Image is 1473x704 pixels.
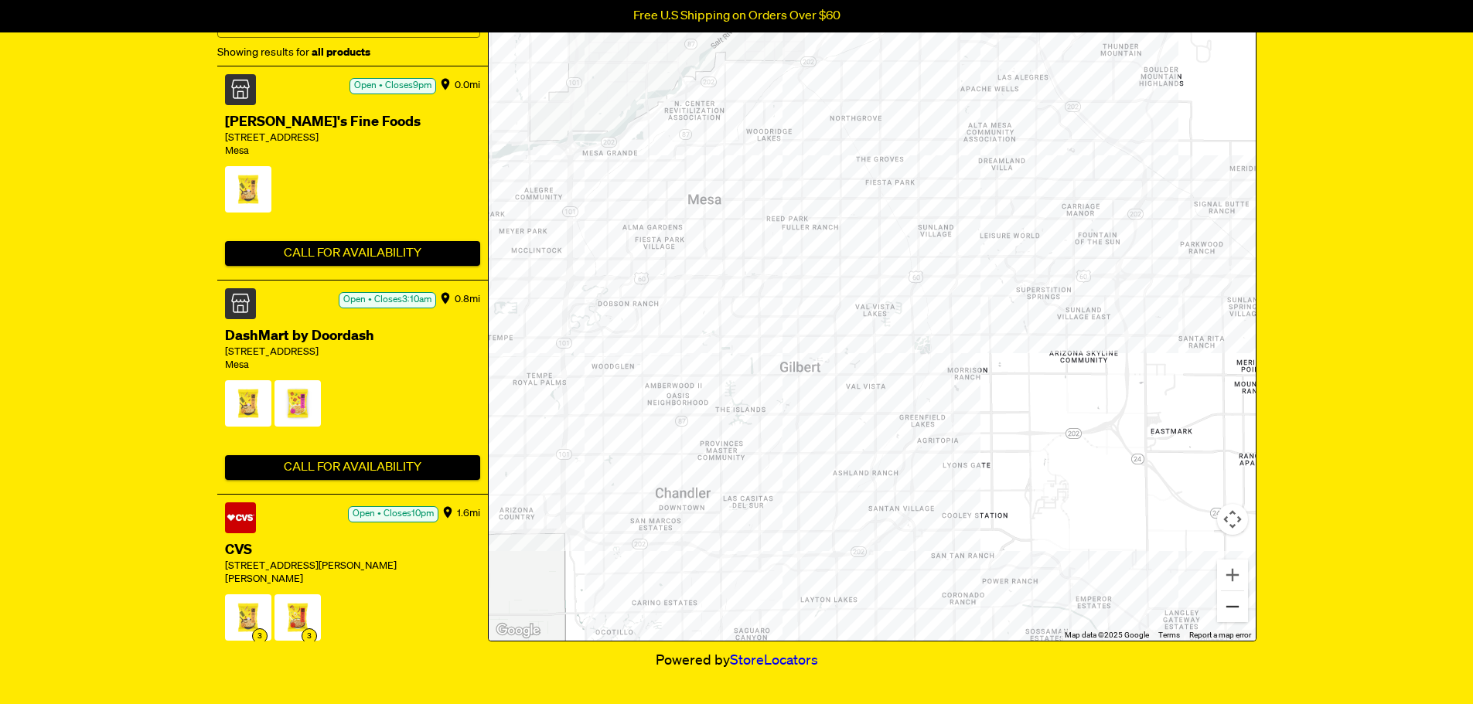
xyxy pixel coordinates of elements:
[225,132,480,145] div: [STREET_ADDRESS]
[348,506,438,522] div: Open • Closes 10pm
[1217,559,1248,590] button: Zoom in
[225,145,480,158] div: Mesa
[225,359,480,372] div: Mesa
[225,541,480,560] div: CVS
[1189,631,1251,639] a: Report a map error
[349,78,436,94] div: Open • Closes 9pm
[225,346,480,359] div: [STREET_ADDRESS]
[457,502,480,525] div: 1.6 mi
[455,288,480,311] div: 0.8 mi
[339,292,436,308] div: Open • Closes 3:10am
[455,74,480,97] div: 0.0 mi
[225,327,480,346] div: DashMart by Doordash
[225,560,480,573] div: [STREET_ADDRESS][PERSON_NAME]
[1158,631,1180,639] a: Terms (opens in new tab)
[225,573,480,587] div: [PERSON_NAME]
[217,641,1256,670] div: Powered by
[1217,504,1248,535] button: Map camera controls
[493,621,544,641] a: Open this area in Google Maps (opens a new window)
[1217,591,1248,622] button: Zoom out
[217,43,480,62] div: Showing results for
[312,47,370,58] strong: all products
[225,113,480,132] div: [PERSON_NAME]'s Fine Foods
[225,455,480,480] button: Call For Availability
[633,9,840,23] p: Free U.S Shipping on Orders Over $60
[730,654,818,668] a: StoreLocators
[225,241,480,266] button: Call For Availability
[1065,631,1149,639] span: Map data ©2025 Google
